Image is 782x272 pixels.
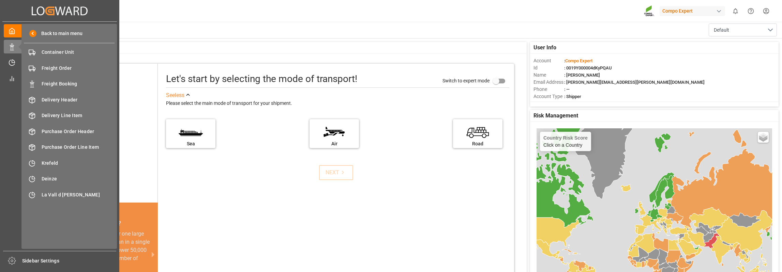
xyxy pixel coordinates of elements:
[564,94,581,99] span: : Shipper
[24,109,115,122] a: Delivery Line Item
[42,49,115,56] span: Container Unit
[533,44,556,52] span: User Info
[24,93,115,106] a: Delivery Header
[42,160,115,167] span: Krefeld
[533,112,578,120] span: Risk Management
[533,71,564,79] span: Name
[533,86,564,93] span: Phone
[4,24,116,37] a: My Cockpit
[42,80,115,87] span: Freight Booking
[564,73,600,78] span: : [PERSON_NAME]
[24,46,115,59] a: Container Unit
[564,87,570,92] span: : —
[24,156,115,170] a: Krefeld
[714,27,729,34] span: Default
[42,65,115,72] span: Freight Order
[543,135,588,141] h4: Country Risk Score
[326,169,346,177] div: NEXT
[24,77,115,91] a: Freight Booking
[564,58,592,63] span: :
[42,175,115,182] span: Deinze
[42,144,115,151] span: Purchase Order Line Item
[319,165,353,180] button: NEXT
[169,140,212,147] div: Sea
[456,140,499,147] div: Road
[166,72,357,86] div: Let's start by selecting the mode of transport!
[4,71,116,85] a: My Reports
[24,125,115,138] a: Purchase Order Header
[166,91,184,99] div: See less
[565,58,592,63] span: Compo Expert
[313,140,356,147] div: Air
[24,61,115,75] a: Freight Order
[42,128,115,135] span: Purchase Order Header
[564,80,705,85] span: : [PERSON_NAME][EMAIL_ADDRESS][PERSON_NAME][DOMAIN_NAME]
[36,30,82,37] span: Back to main menu
[758,132,769,143] a: Layers
[42,112,115,119] span: Delivery Line Item
[42,96,115,103] span: Delivery Header
[4,56,116,69] a: Timeslot Management
[22,257,117,265] span: Sidebar Settings
[533,79,564,86] span: Email Address
[24,141,115,154] a: Purchase Order Line Item
[709,23,777,36] button: open menu
[533,57,564,64] span: Account
[442,78,490,83] span: Switch to expert mode
[564,65,612,70] span: : 0019Y000004dKyPQAU
[42,191,115,198] span: La Vall d [PERSON_NAME]
[543,135,588,148] div: Click on a Country
[24,172,115,186] a: Deinze
[166,99,509,108] div: Please select the main mode of transport for your shipment.
[24,188,115,201] a: La Vall d [PERSON_NAME]
[533,93,564,100] span: Account Type
[533,64,564,71] span: Id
